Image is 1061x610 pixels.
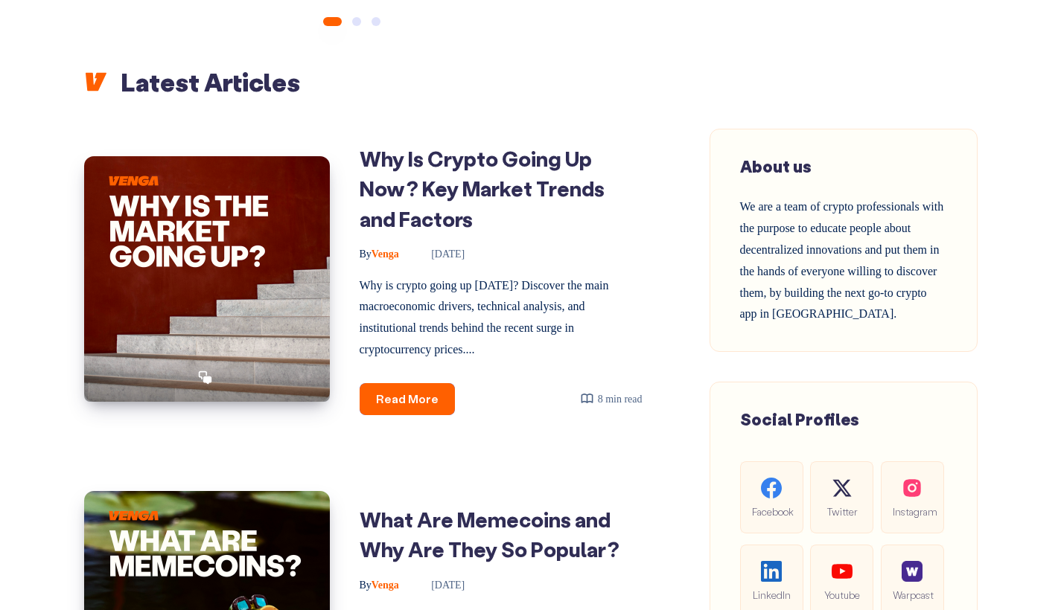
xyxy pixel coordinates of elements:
a: Instagram [881,461,944,533]
button: 3 of 3 [372,17,380,26]
time: [DATE] [410,248,465,260]
span: Twitter [822,503,861,520]
a: Read More [360,383,455,415]
span: By [360,579,372,591]
span: LinkedIn [752,586,791,603]
span: Warpcast [893,586,932,603]
a: Why Is Crypto Going Up Now? Key Market Trends and Factors [360,145,605,232]
img: social-youtube.99db9aba05279f803f3e7a4a838dfb6c.svg [832,561,853,582]
a: ByVenga [360,579,402,591]
img: social-linkedin.be646fe421ccab3a2ad91cb58bdc9694.svg [761,561,782,582]
img: social-warpcast.e8a23a7ed3178af0345123c41633f860.png [902,561,923,582]
p: Why is crypto going up [DATE]? Discover the main macroeconomic drivers, technical analysis, and i... [360,275,643,361]
time: [DATE] [410,579,465,591]
a: What Are Memecoins and Why Are They So Popular? [360,506,619,563]
button: 1 of 3 [323,17,342,26]
span: Facebook [752,503,791,520]
span: Social Profiles [740,408,859,430]
span: About us [740,155,812,177]
span: Venga [360,579,399,591]
div: 8 min read [580,390,643,408]
span: We are a team of crypto professionals with the purpose to educate people about decentralized inno... [740,200,944,320]
a: Twitter [810,461,873,533]
span: By [360,248,372,260]
button: 2 of 3 [352,17,361,26]
span: Youtube [822,586,861,603]
a: ByVenga [360,248,402,260]
img: Image of: Why Is Crypto Going Up Now? Key Market Trends and Factors [84,156,330,402]
span: Venga [360,248,399,260]
h2: Latest Articles [84,65,978,98]
a: Facebook [740,461,803,533]
span: Instagram [893,503,932,520]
